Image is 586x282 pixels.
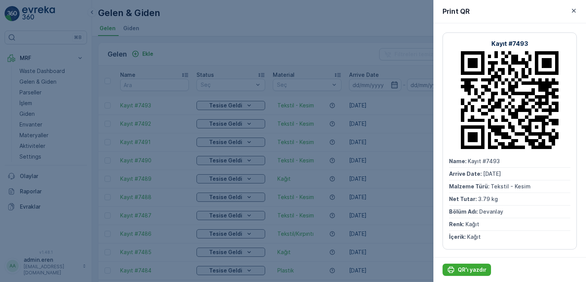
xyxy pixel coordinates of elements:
span: Malzeme Türü : [449,183,491,190]
span: İçerik : [449,233,467,240]
span: 3.79 kg [478,196,498,202]
p: Print QR [443,6,470,17]
span: Arrive Date : [449,170,483,177]
span: Tekstil - Kesim [491,183,531,190]
span: Bölüm Adı : [449,208,479,215]
p: Kayıt #7493 [491,39,528,48]
span: Renk : [449,221,465,227]
span: Kağıt [467,233,481,240]
button: QR'ı yazdır [443,264,491,276]
p: QR'ı yazdır [458,266,486,274]
span: Name : [449,158,468,164]
span: [DATE] [483,170,501,177]
span: Kayıt #7493 [468,158,500,164]
span: Net Tutar : [449,196,478,202]
span: Devanlay [479,208,503,215]
span: Kağıt [465,221,479,227]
